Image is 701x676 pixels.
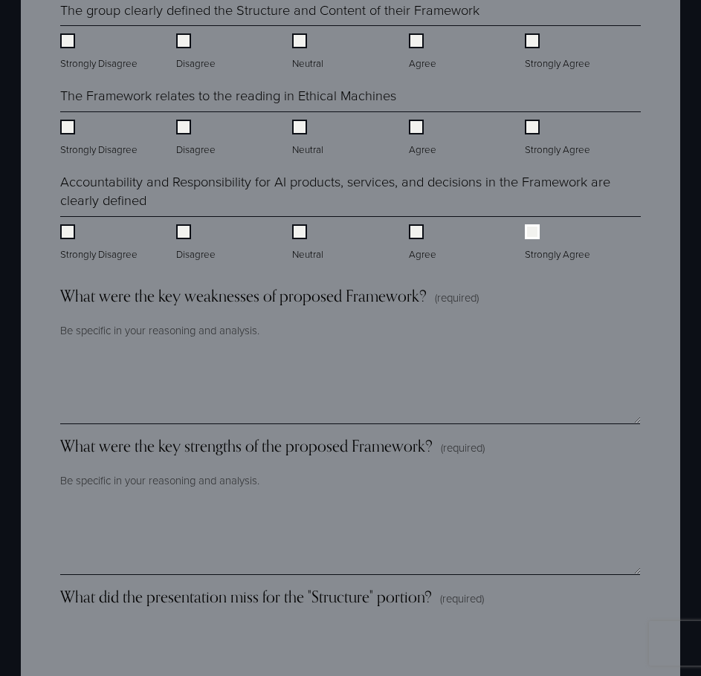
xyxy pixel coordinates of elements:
span: (required) [441,441,485,456]
label: Strongly Disagree [60,120,140,157]
span: (required) [440,591,484,607]
p: Be specific in your reasoning and analysis. [60,468,640,495]
label: Agree [409,120,439,157]
label: Strongly Disagree [60,224,140,262]
span: (required) [435,290,479,306]
label: Neutral [292,33,326,71]
label: Agree [409,33,439,71]
label: Strongly Agree [525,224,593,262]
label: Agree [409,224,439,262]
label: Neutral [292,120,326,157]
label: Strongly Agree [525,33,593,71]
label: Disagree [176,120,219,157]
p: Be specific in your reasoning and analysis. [60,317,640,344]
legend: The Framework relates to the reading in Ethical Machines [60,86,396,105]
legend: Accountability and Responsibility for AI products, services, and decisions in the Framework are c... [60,172,640,210]
label: Neutral [292,224,326,262]
span: What were the key weaknesses of proposed Framework? [60,286,427,305]
legend: The group clearly defined the Structure and Content of their Framework [60,1,479,20]
span: What were the key strengths of the proposed Framework? [60,436,433,455]
label: Disagree [176,224,219,262]
label: Disagree [176,33,219,71]
label: Strongly Agree [525,120,593,157]
span: What did the presentation miss for the "Structure" portion? [60,587,432,606]
label: Strongly Disagree [60,33,140,71]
